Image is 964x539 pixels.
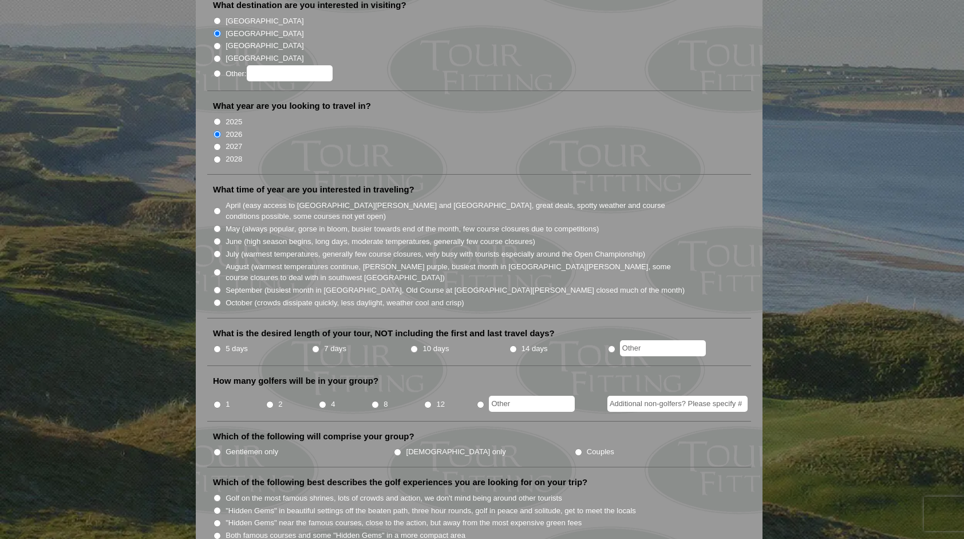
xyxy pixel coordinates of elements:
label: 12 [436,399,445,410]
label: What year are you looking to travel in? [213,100,371,112]
label: What is the desired length of your tour, NOT including the first and last travel days? [213,328,555,339]
label: Golf on the most famous shrines, lots of crowds and action, we don't mind being around other tour... [226,493,562,504]
label: Which of the following best describes the golf experiences you are looking for on your trip? [213,477,587,488]
label: [GEOGRAPHIC_DATA] [226,15,303,27]
label: 8 [384,399,388,410]
label: 4 [331,399,335,410]
label: Which of the following will comprise your group? [213,431,414,442]
input: Other [489,396,575,412]
label: April (easy access to [GEOGRAPHIC_DATA][PERSON_NAME] and [GEOGRAPHIC_DATA], great deals, spotty w... [226,200,686,222]
input: Other [620,340,706,356]
label: [GEOGRAPHIC_DATA] [226,53,303,64]
input: Additional non-golfers? Please specify # [607,396,748,412]
label: Gentlemen only [226,446,278,458]
label: 2027 [226,141,242,152]
label: How many golfers will be in your group? [213,375,378,387]
label: 1 [226,399,230,410]
label: 5 days [226,343,248,355]
label: [GEOGRAPHIC_DATA] [226,40,303,52]
label: 2026 [226,129,242,140]
label: "Hidden Gems" near the famous courses, close to the action, but away from the most expensive gree... [226,517,582,529]
label: August (warmest temperatures continue, [PERSON_NAME] purple, busiest month in [GEOGRAPHIC_DATA][P... [226,261,686,284]
label: "Hidden Gems" in beautiful settings off the beaten path, three hour rounds, golf in peace and sol... [226,505,636,517]
label: 2025 [226,116,242,128]
label: Other: [226,65,332,81]
label: 2 [278,399,282,410]
label: October (crowds dissipate quickly, less daylight, weather cool and crisp) [226,297,464,309]
label: 2028 [226,154,242,165]
label: September (busiest month in [GEOGRAPHIC_DATA], Old Course at [GEOGRAPHIC_DATA][PERSON_NAME] close... [226,285,685,296]
label: 10 days [423,343,449,355]
label: Couples [587,446,614,458]
label: May (always popular, gorse in bloom, busier towards end of the month, few course closures due to ... [226,223,599,235]
label: [GEOGRAPHIC_DATA] [226,28,303,40]
label: [DEMOGRAPHIC_DATA] only [406,446,506,458]
label: 7 days [324,343,346,355]
label: What time of year are you interested in traveling? [213,184,414,195]
label: July (warmest temperatures, generally few course closures, very busy with tourists especially aro... [226,249,645,260]
label: June (high season begins, long days, moderate temperatures, generally few course closures) [226,236,535,247]
label: 14 days [521,343,548,355]
input: Other: [247,65,333,81]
